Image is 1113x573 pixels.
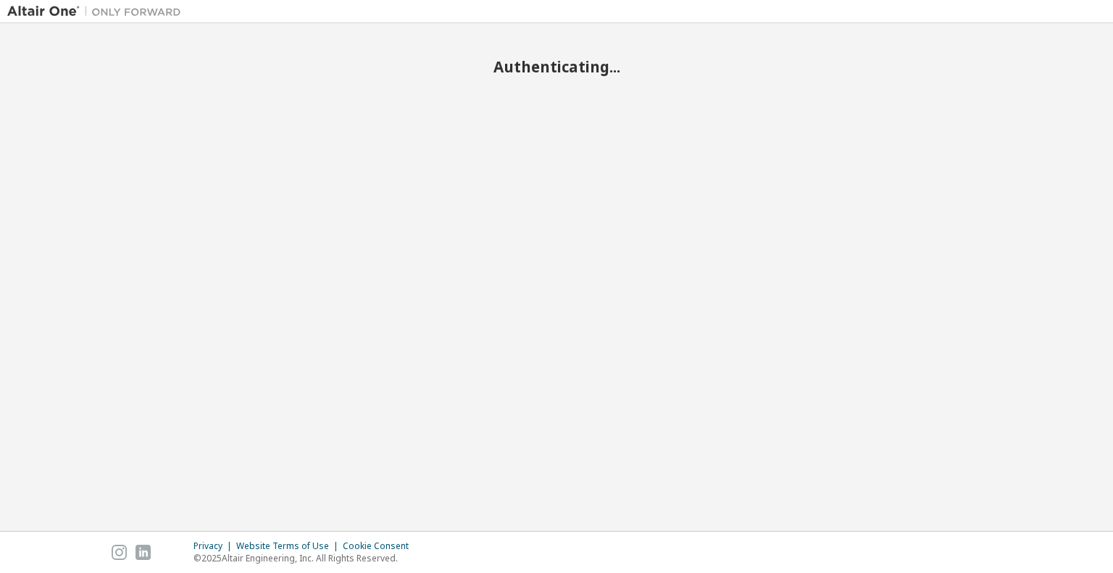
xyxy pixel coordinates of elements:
h2: Authenticating... [7,57,1106,76]
div: Cookie Consent [343,540,417,552]
img: linkedin.svg [136,545,151,560]
img: Altair One [7,4,188,19]
img: instagram.svg [112,545,127,560]
div: Privacy [193,540,236,552]
p: © 2025 Altair Engineering, Inc. All Rights Reserved. [193,552,417,564]
div: Website Terms of Use [236,540,343,552]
